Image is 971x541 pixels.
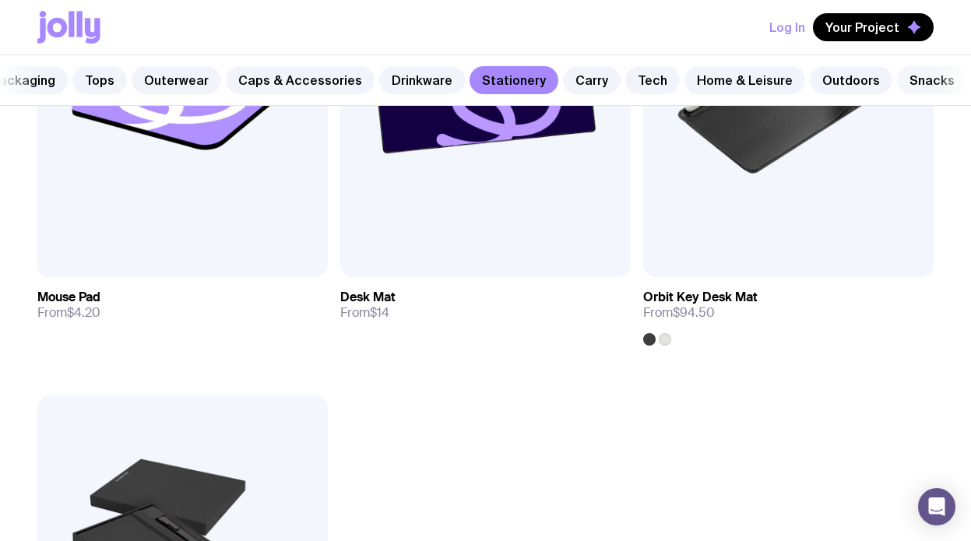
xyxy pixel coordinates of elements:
a: Carry [563,66,621,94]
a: Caps & Accessories [226,66,375,94]
span: Your Project [825,19,899,35]
a: Stationery [470,66,558,94]
span: $4.20 [67,304,100,321]
span: $94.50 [673,304,715,321]
a: Home & Leisure [684,66,805,94]
h3: Orbit Key Desk Mat [643,290,758,305]
button: Your Project [813,13,934,41]
a: Tops [72,66,127,94]
span: From [340,305,389,321]
span: $14 [370,304,389,321]
a: Orbit Key Desk MatFrom$94.50 [643,277,934,346]
div: Open Intercom Messenger [918,488,955,525]
a: Outdoors [810,66,892,94]
span: From [37,305,100,321]
h3: Desk Mat [340,290,396,305]
a: Snacks [897,66,967,94]
a: Tech [625,66,680,94]
a: Mouse PadFrom$4.20 [37,277,328,333]
h3: Mouse Pad [37,290,100,305]
a: Drinkware [379,66,465,94]
span: From [643,305,715,321]
a: Desk MatFrom$14 [340,277,631,333]
a: Outerwear [132,66,221,94]
button: Log In [769,13,805,41]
